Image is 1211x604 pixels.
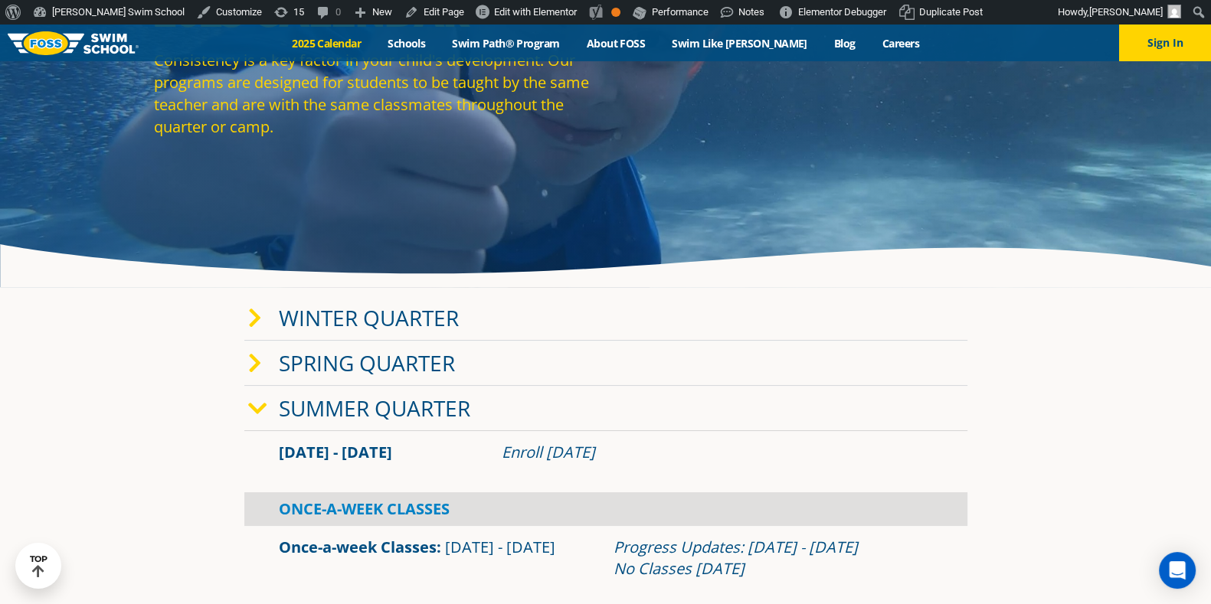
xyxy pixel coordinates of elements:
span: [DATE] - [DATE] [279,442,392,462]
div: Enroll [DATE] [502,442,933,463]
a: 2025 Calendar [279,36,375,51]
span: [DATE] - [DATE] [445,537,555,557]
div: Open Intercom Messenger [1159,552,1196,589]
a: Blog [820,36,869,51]
a: Schools [375,36,439,51]
a: Summer Quarter [279,393,470,423]
a: Once-a-week Classes [279,537,437,557]
a: About FOSS [573,36,659,51]
a: Winter Quarter [279,303,459,332]
a: Swim Path® Program [439,36,573,51]
p: Consistency is a key factor in your child's development. Our programs are designed for students t... [154,49,598,138]
img: FOSS Swim School Logo [8,31,139,55]
div: TOP [30,554,47,578]
div: Progress Updates: [DATE] - [DATE] No Classes [DATE] [614,537,933,580]
button: Sign In [1119,24,1211,61]
a: Swim Like [PERSON_NAME] [659,36,821,51]
span: Edit with Elementor [494,6,577,18]
div: OK [611,8,620,17]
a: Careers [869,36,932,51]
div: Once-A-Week Classes [244,492,967,526]
span: [PERSON_NAME] [1089,6,1163,18]
a: Spring Quarter [279,348,455,377]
